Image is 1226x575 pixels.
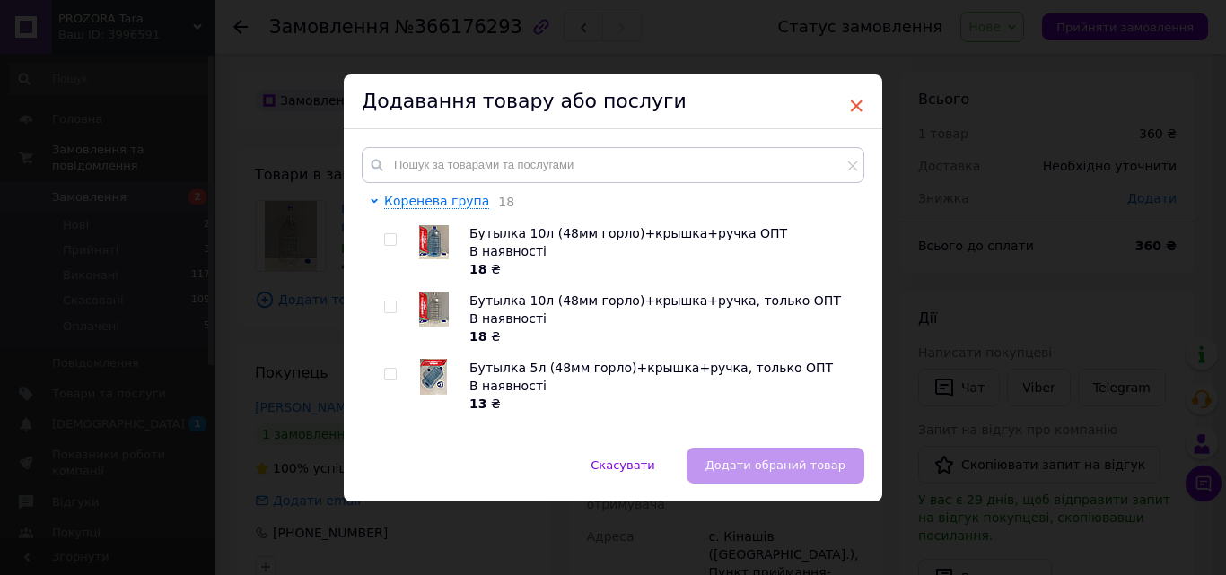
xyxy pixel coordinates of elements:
button: Скасувати [572,448,673,484]
span: Бутылка 10л (48мм горло)+крышка+ручка, только ОПТ [469,293,841,308]
div: В наявності [469,242,854,260]
span: Бутылка 5л (48мм горло)+крышка+ручка, только ОПТ [469,361,833,375]
span: Скасувати [591,458,654,472]
span: Бутылка 5 л (48 мм горло)+крышка+ручка, только ОПТ [469,428,841,442]
img: Бутылка 10л (48мм горло)+крышка+ручка, только ОПТ [419,292,449,327]
span: 18 [489,195,514,209]
span: Коренева група [384,194,489,208]
span: Бутылка 10л (48мм горло)+крышка+ручка ОПТ [469,226,787,240]
b: 18 [469,262,486,276]
input: Пошук за товарами та послугами [362,147,864,183]
div: В наявності [469,309,854,327]
div: ₴ [469,260,854,278]
b: 13 [469,396,486,411]
div: ₴ [469,395,854,413]
div: ₴ [469,327,854,345]
div: В наявності [469,377,854,395]
div: Додавання товару або послуги [344,74,882,129]
b: 18 [469,329,486,344]
img: Бутылка 10л (48мм горло)+крышка+ручка ОПТ [419,225,449,259]
span: × [848,91,864,121]
img: Бутылка 5л (48мм горло)+крышка+ручка, только ОПТ [420,359,447,395]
